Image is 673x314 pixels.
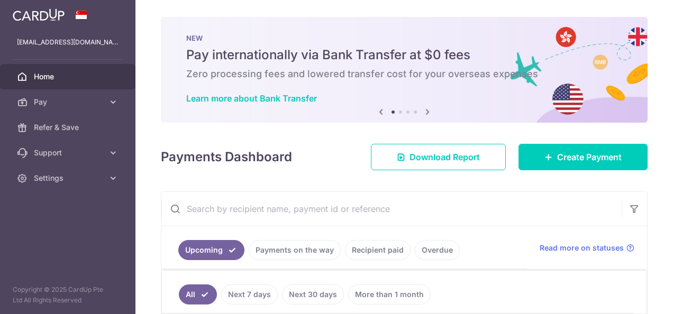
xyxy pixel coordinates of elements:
[348,284,431,304] a: More than 1 month
[17,37,119,48] p: [EMAIL_ADDRESS][DOMAIN_NAME]
[249,240,341,260] a: Payments on the way
[540,243,634,253] a: Read more on statuses
[13,8,65,21] img: CardUp
[371,144,506,170] a: Download Report
[34,147,104,158] span: Support
[410,151,480,163] span: Download Report
[34,71,104,82] span: Home
[186,93,317,104] a: Learn more about Bank Transfer
[540,243,624,253] span: Read more on statuses
[282,284,344,304] a: Next 30 days
[557,151,622,163] span: Create Payment
[34,173,104,183] span: Settings
[161,192,622,226] input: Search by recipient name, payment id or reference
[34,97,104,107] span: Pay
[415,240,460,260] a: Overdue
[161,17,648,123] img: Bank transfer banner
[161,147,292,167] h4: Payments Dashboard
[221,284,278,304] a: Next 7 days
[34,122,104,133] span: Refer & Save
[186,68,622,80] h6: Zero processing fees and lowered transfer cost for your overseas expenses
[186,47,622,63] h5: Pay internationally via Bank Transfer at $0 fees
[345,240,411,260] a: Recipient paid
[178,240,244,260] a: Upcoming
[519,144,648,170] a: Create Payment
[179,284,217,304] a: All
[186,34,622,42] p: NEW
